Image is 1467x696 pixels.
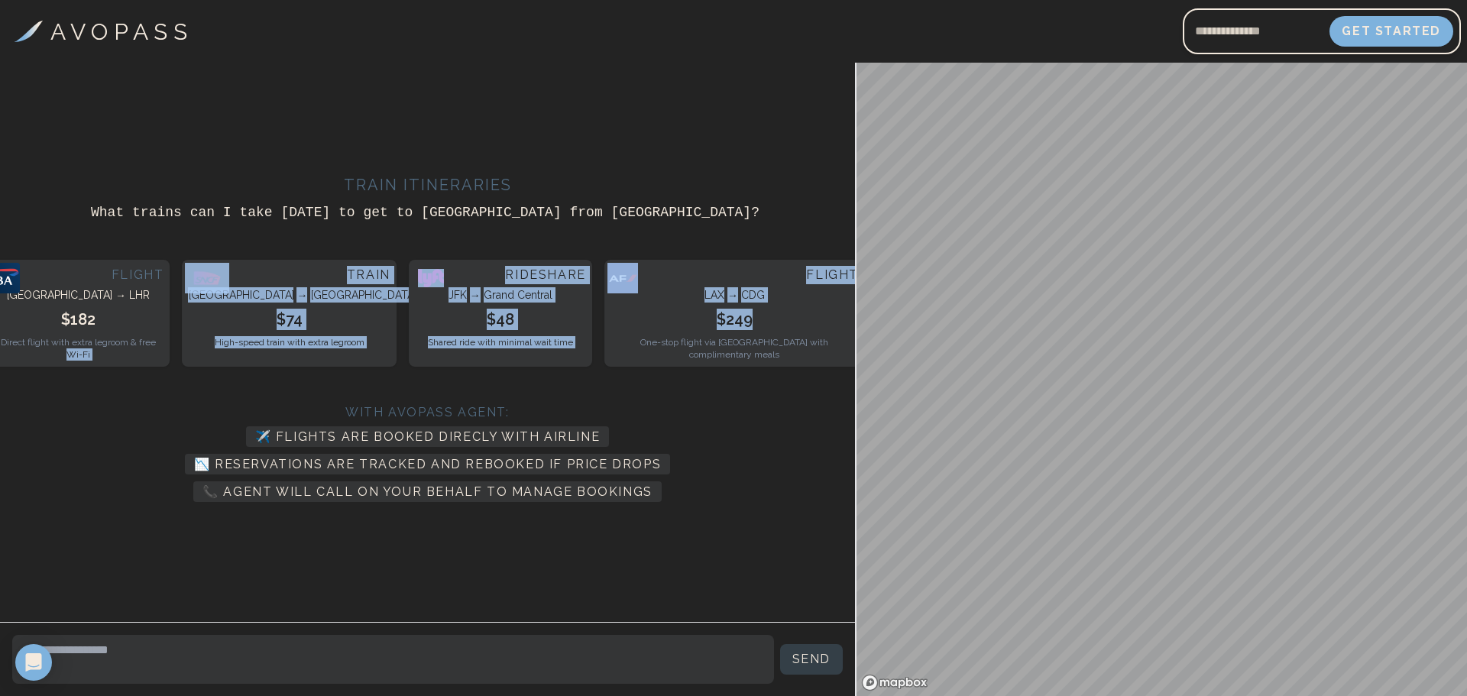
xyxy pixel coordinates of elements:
[246,426,610,447] span: ✈️ Flights are booked direcly with airline
[345,405,509,419] span: With Avopass Agent:
[610,336,859,361] div: One-stop flight via [GEOGRAPHIC_DATA] with complimentary meals
[186,263,230,293] img: TGV INOUI
[185,454,670,474] span: 📉 Reservations are tracked and rebooked if price drops
[727,289,738,301] span: →
[15,21,43,42] img: Voyista Logo
[115,289,126,301] span: →
[610,309,859,330] div: $249
[418,269,444,287] img: LYFT
[607,263,638,293] img: AF
[189,266,390,284] div: Train
[189,309,390,330] div: $74
[189,336,390,348] div: High-speed train with extra legroom
[129,289,150,301] span: LHR
[15,644,52,681] div: Open Intercom Messenger
[193,481,662,502] span: 📞 Agent will call on your behalf to manage bookings
[610,266,859,284] div: Flight
[7,289,112,301] span: [GEOGRAPHIC_DATA]
[857,63,1467,696] canvas: Map
[189,289,294,301] span: [GEOGRAPHIC_DATA]
[415,266,586,284] div: Rideshare
[780,644,843,675] button: SEND
[311,289,416,301] span: [GEOGRAPHIC_DATA]
[704,289,724,301] span: LAX
[449,289,467,301] span: JFK
[1329,16,1453,47] button: Get Started
[15,15,187,49] a: A V O P A S S
[741,289,765,301] span: CDG
[470,289,481,301] span: →
[861,674,928,691] a: Mapbox homepage
[91,202,764,223] div: What trains can I take [DATE] to get to [GEOGRAPHIC_DATA] from [GEOGRAPHIC_DATA]?
[415,336,586,348] div: Shared ride with minimal wait time
[484,289,552,301] span: Grand Central
[297,289,308,301] span: →
[50,15,187,49] h3: A V O P A S S
[1183,13,1329,50] input: Email address
[344,174,512,196] div: Train Itineraries
[415,309,586,330] div: $48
